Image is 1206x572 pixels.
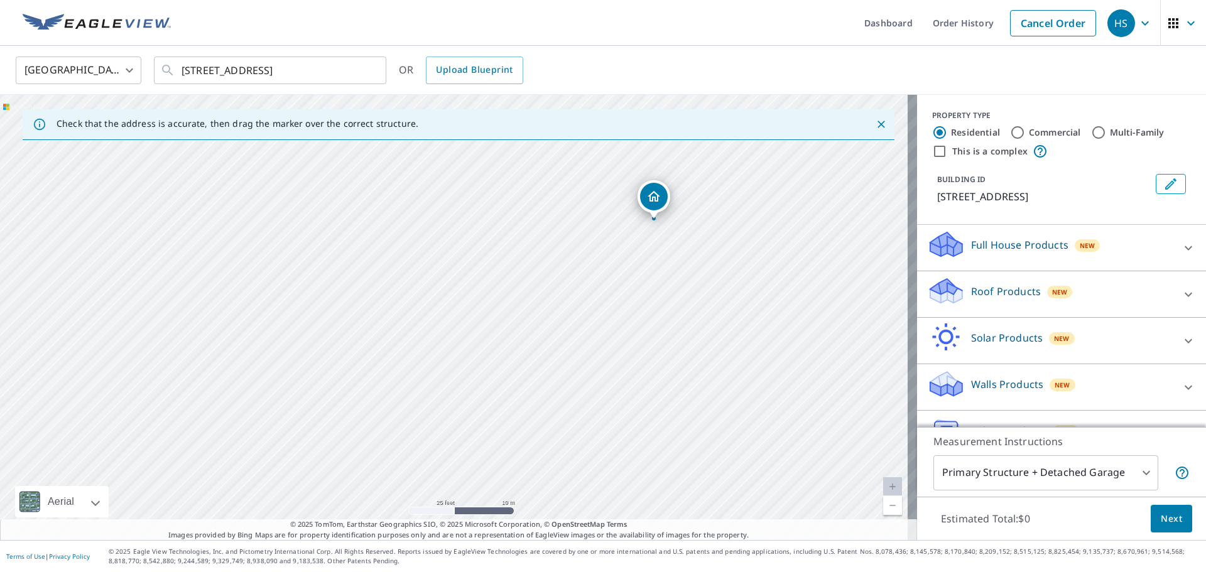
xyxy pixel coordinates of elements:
[1110,126,1165,139] label: Multi-Family
[873,116,889,132] button: Close
[1151,505,1192,533] button: Next
[883,477,902,496] a: Current Level 20, Zoom In Disabled
[23,14,171,33] img: EV Logo
[1156,174,1186,194] button: Edit building 1
[927,369,1196,405] div: Walls ProductsNew
[1080,240,1095,251] span: New
[1161,511,1182,527] span: Next
[927,230,1196,266] div: Full House ProductsNew
[109,547,1200,566] p: © 2025 Eagle View Technologies, Inc. and Pictometry International Corp. All Rights Reserved. Repo...
[933,455,1158,490] div: Primary Structure + Detached Garage
[971,284,1041,299] p: Roof Products
[937,174,986,185] p: BUILDING ID
[6,552,45,561] a: Terms of Use
[426,57,523,84] a: Upload Blueprint
[1052,287,1068,297] span: New
[927,323,1196,359] div: Solar ProductsNew
[951,126,1000,139] label: Residential
[551,519,604,529] a: OpenStreetMap
[1054,333,1070,343] span: New
[49,552,90,561] a: Privacy Policy
[15,486,109,517] div: Aerial
[182,53,361,88] input: Search by address or latitude-longitude
[933,434,1190,449] p: Measurement Instructions
[1010,10,1096,36] a: Cancel Order
[57,118,418,129] p: Check that the address is accurate, then drag the marker over the correct structure.
[290,519,627,530] span: © 2025 TomTom, Earthstar Geographics SIO, © 2025 Microsoft Corporation, ©
[436,62,513,78] span: Upload Blueprint
[883,496,902,515] a: Current Level 20, Zoom Out
[16,53,141,88] div: [GEOGRAPHIC_DATA]
[399,57,523,84] div: OR
[638,180,670,219] div: Dropped pin, building 1, Residential property, 1420 S Highway 101 Depoe Bay, OR 97341
[971,237,1068,252] p: Full House Products
[927,276,1196,312] div: Roof ProductsNew
[952,145,1028,158] label: This is a complex
[607,519,627,529] a: Terms
[932,110,1191,121] div: PROPERTY TYPE
[971,423,1046,438] p: Other Products
[931,505,1040,532] p: Estimated Total: $0
[971,377,1043,392] p: Walls Products
[1175,465,1190,480] span: Your report will include the primary structure and a detached garage if one exists.
[1055,380,1070,390] span: New
[6,553,90,560] p: |
[44,486,78,517] div: Aerial
[937,189,1151,204] p: [STREET_ADDRESS]
[1029,126,1081,139] label: Commercial
[971,330,1043,345] p: Solar Products
[1107,9,1135,37] div: HS
[927,416,1196,451] div: Other ProductsNew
